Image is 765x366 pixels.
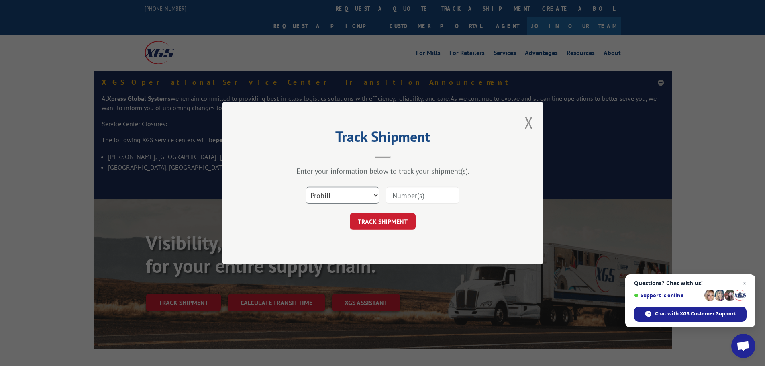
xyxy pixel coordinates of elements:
[350,213,416,230] button: TRACK SHIPMENT
[634,280,747,286] span: Questions? Chat with us!
[262,131,503,146] h2: Track Shipment
[634,307,747,322] span: Chat with XGS Customer Support
[731,334,755,358] a: Open chat
[262,166,503,176] div: Enter your information below to track your shipment(s).
[655,310,736,317] span: Chat with XGS Customer Support
[634,292,702,299] span: Support is online
[524,112,533,133] button: Close modal
[386,187,459,204] input: Number(s)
